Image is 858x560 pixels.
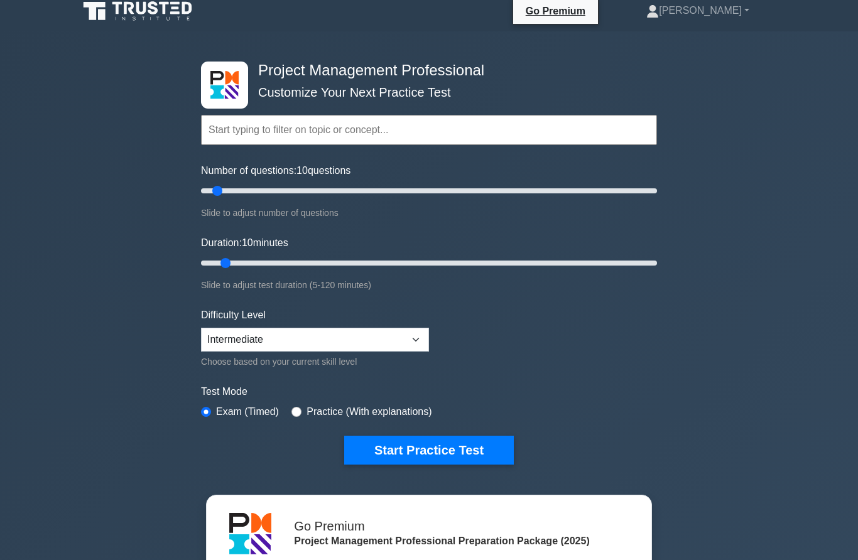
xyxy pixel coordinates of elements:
[242,237,253,248] span: 10
[216,404,279,419] label: Exam (Timed)
[201,235,288,250] label: Duration: minutes
[296,165,308,176] span: 10
[201,384,657,399] label: Test Mode
[201,115,657,145] input: Start typing to filter on topic or concept...
[253,62,595,80] h4: Project Management Professional
[201,308,266,323] label: Difficulty Level
[201,354,429,369] div: Choose based on your current skill level
[201,163,350,178] label: Number of questions: questions
[201,277,657,293] div: Slide to adjust test duration (5-120 minutes)
[518,3,593,19] a: Go Premium
[201,205,657,220] div: Slide to adjust number of questions
[344,436,514,465] button: Start Practice Test
[307,404,432,419] label: Practice (With explanations)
